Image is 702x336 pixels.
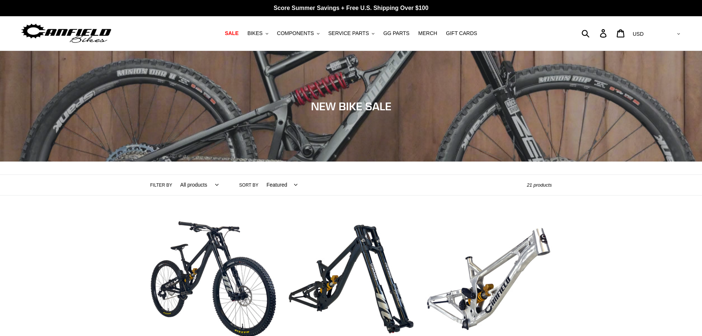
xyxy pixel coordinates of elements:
[244,28,272,38] button: BIKES
[325,28,378,38] button: SERVICE PARTS
[277,30,314,37] span: COMPONENTS
[442,28,481,38] a: GIFT CARDS
[311,100,391,113] span: NEW BIKE SALE
[328,30,369,37] span: SERVICE PARTS
[380,28,413,38] a: GG PARTS
[418,30,437,37] span: MERCH
[221,28,242,38] a: SALE
[273,28,323,38] button: COMPONENTS
[383,30,409,37] span: GG PARTS
[225,30,238,37] span: SALE
[247,30,262,37] span: BIKES
[527,182,552,188] span: 21 products
[150,182,172,188] label: Filter by
[20,22,112,45] img: Canfield Bikes
[586,25,604,41] input: Search
[239,182,258,188] label: Sort by
[415,28,441,38] a: MERCH
[446,30,477,37] span: GIFT CARDS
